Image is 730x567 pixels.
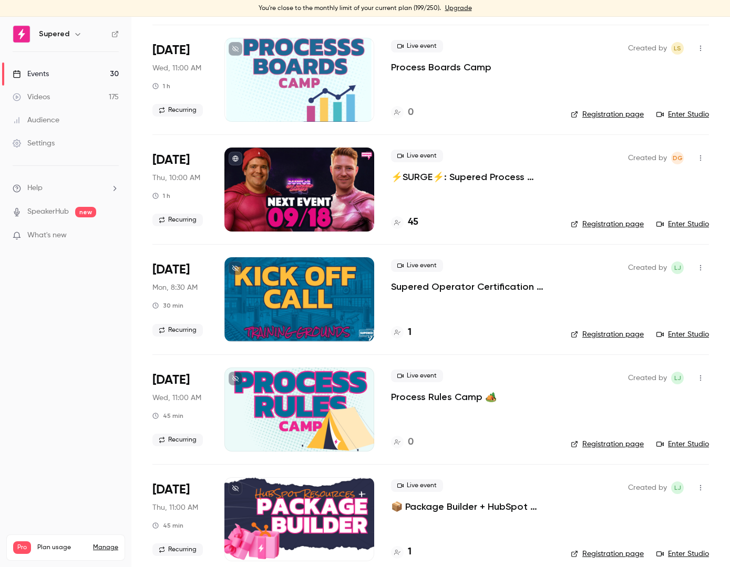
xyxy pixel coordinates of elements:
span: Lindsay John [671,372,684,384]
span: Created by [628,372,667,384]
h4: 45 [408,215,418,229]
span: DG [673,152,683,164]
h4: 0 [408,435,414,449]
span: Created by [628,152,667,164]
div: 1 h [152,192,170,200]
a: 0 [391,435,414,449]
span: Lindsey Smith [671,42,684,55]
span: Recurring [152,324,203,337]
span: [DATE] [152,481,190,498]
div: Sep 22 Mon, 9:30 AM (America/New York) [152,257,208,341]
span: Live event [391,40,443,52]
div: Settings [13,138,55,149]
a: Registration page [571,329,644,340]
span: Live event [391,259,443,272]
span: Mon, 8:30 AM [152,282,198,293]
div: Sep 18 Thu, 11:00 AM (America/New York) [152,148,208,232]
a: 1 [391,325,412,340]
h4: 1 [408,325,412,340]
span: [DATE] [152,152,190,169]
span: Pro [13,541,31,554]
a: Registration page [571,219,644,229]
span: Live event [391,150,443,162]
span: Created by [628,42,667,55]
span: [DATE] [152,42,190,59]
h4: 1 [408,545,412,559]
a: Supered Operator Certification ⚡️via⚡️ Training Grounds: Kickoff Call [391,280,554,293]
span: Recurring [152,434,203,446]
iframe: Noticeable Trigger [106,231,119,240]
a: SpeakerHub [27,206,69,217]
a: Manage [93,543,118,552]
span: Thu, 11:00 AM [152,502,198,513]
span: What's new [27,230,67,241]
span: [DATE] [152,261,190,278]
img: Supered [13,26,30,43]
a: Registration page [571,549,644,559]
a: 0 [391,106,414,120]
span: LJ [674,372,681,384]
a: Registration page [571,439,644,449]
a: 📦 Package Builder + HubSpot Resources 🧡 [391,500,554,513]
span: Live event [391,479,443,492]
span: LJ [674,261,681,274]
span: Created by [628,261,667,274]
span: [DATE] [152,372,190,388]
a: Enter Studio [656,219,709,229]
div: Events [13,69,49,79]
a: Registration page [571,109,644,120]
span: Recurring [152,214,203,226]
a: ⚡️SURGE⚡️: Supered Process Boardz [391,171,554,183]
div: Sep 24 Wed, 12:00 PM (America/New York) [152,367,208,451]
h6: Supered [39,29,69,39]
a: 1 [391,545,412,559]
a: Enter Studio [656,329,709,340]
div: Sep 17 Wed, 10:00 AM (America/Denver) [152,38,208,122]
span: Live event [391,370,443,382]
a: Enter Studio [656,109,709,120]
span: new [75,207,96,217]
span: Lindsay John [671,481,684,494]
div: Videos [13,92,50,102]
div: 30 min [152,301,183,310]
li: help-dropdown-opener [13,183,119,194]
div: 45 min [152,412,183,420]
a: Enter Studio [656,549,709,559]
span: Plan usage [37,543,87,552]
div: 45 min [152,521,183,530]
span: Wed, 11:00 AM [152,393,201,403]
div: 1 h [152,82,170,90]
a: Enter Studio [656,439,709,449]
h4: 0 [408,106,414,120]
a: Process Boards Camp [391,61,491,73]
span: Recurring [152,104,203,117]
span: Thu, 10:00 AM [152,173,200,183]
a: Upgrade [445,4,472,13]
span: Wed, 11:00 AM [152,63,201,73]
span: Created by [628,481,667,494]
div: Audience [13,115,59,125]
span: LJ [674,481,681,494]
span: LS [674,42,681,55]
span: Lindsay John [671,261,684,274]
span: Help [27,183,43,194]
span: D'Ana Guiloff [671,152,684,164]
a: 45 [391,215,418,229]
span: Recurring [152,543,203,556]
a: Process Rules Camp 🏕️ [391,391,497,403]
div: Sep 25 Thu, 12:00 PM (America/New York) [152,477,208,561]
